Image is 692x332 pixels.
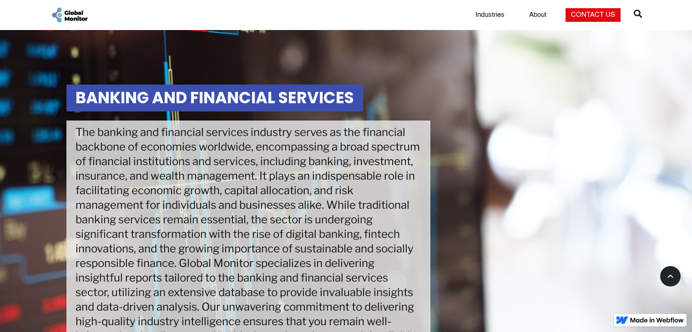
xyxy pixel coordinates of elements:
a:  [634,6,642,24]
a: About [524,10,552,20]
span:  [634,7,642,20]
img: Made in Webflow [630,317,684,323]
a: Contact Us [566,8,621,22]
h1: Banking and Financial Services [66,85,363,111]
a: Industries [470,10,510,20]
a: home [51,6,89,24]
